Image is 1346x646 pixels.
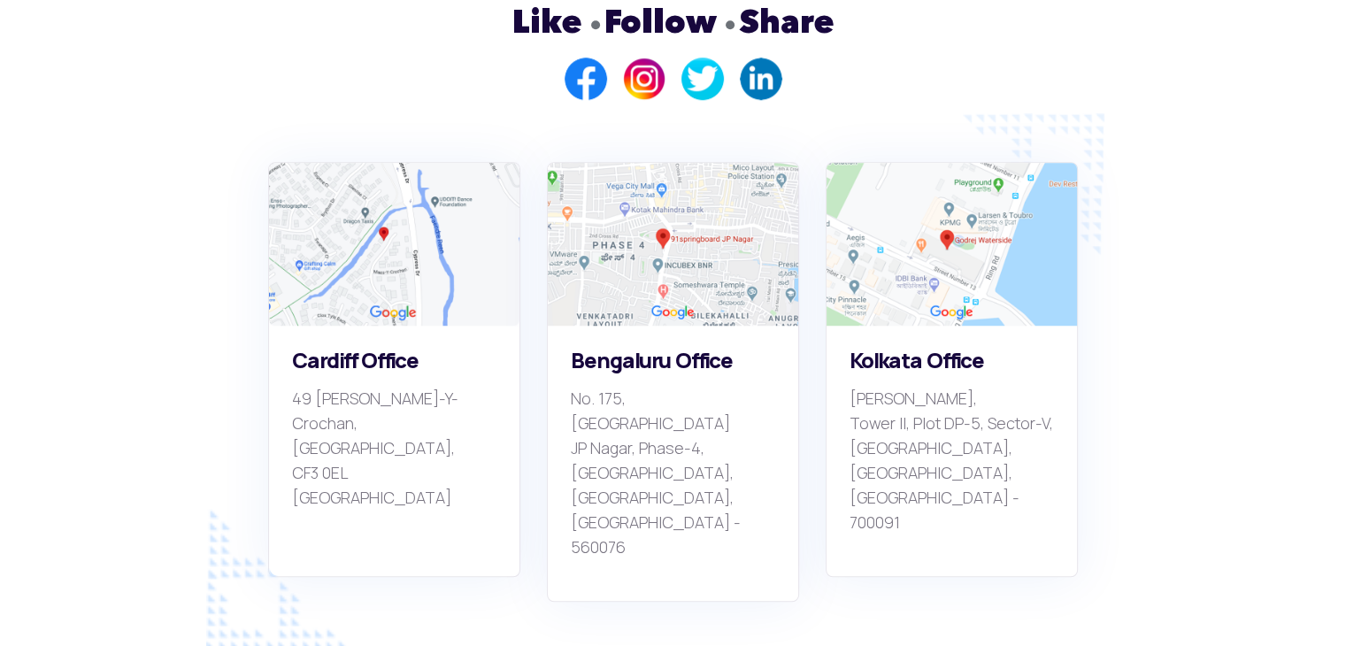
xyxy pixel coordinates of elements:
[571,387,775,560] p: No. 175, [GEOGRAPHIC_DATA] JP Nagar, Phase-4, [GEOGRAPHIC_DATA], [GEOGRAPHIC_DATA], [GEOGRAPHIC_D...
[292,349,496,373] h3: Cardiff Office
[850,387,1054,535] p: [PERSON_NAME], Tower II, Plot DP-5, Sector-V, [GEOGRAPHIC_DATA], [GEOGRAPHIC_DATA], [GEOGRAPHIC_D...
[827,163,1077,326] img: bg_locKolkata.png
[571,349,775,373] h3: Bengaluru Office
[622,57,666,101] img: ic_insta.png
[564,57,608,101] img: ic_fb.png
[292,387,496,535] p: 49 [PERSON_NAME]-Y-Crochan, [GEOGRAPHIC_DATA], CF3 0EL [GEOGRAPHIC_DATA]
[269,163,519,326] img: bg_ukaddress.png
[681,57,725,101] img: ic_twitter.png
[850,349,1054,373] h3: Kolkata Office
[739,57,783,101] img: ic_linkedin.png
[548,163,798,326] img: bg_locBengaluru.png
